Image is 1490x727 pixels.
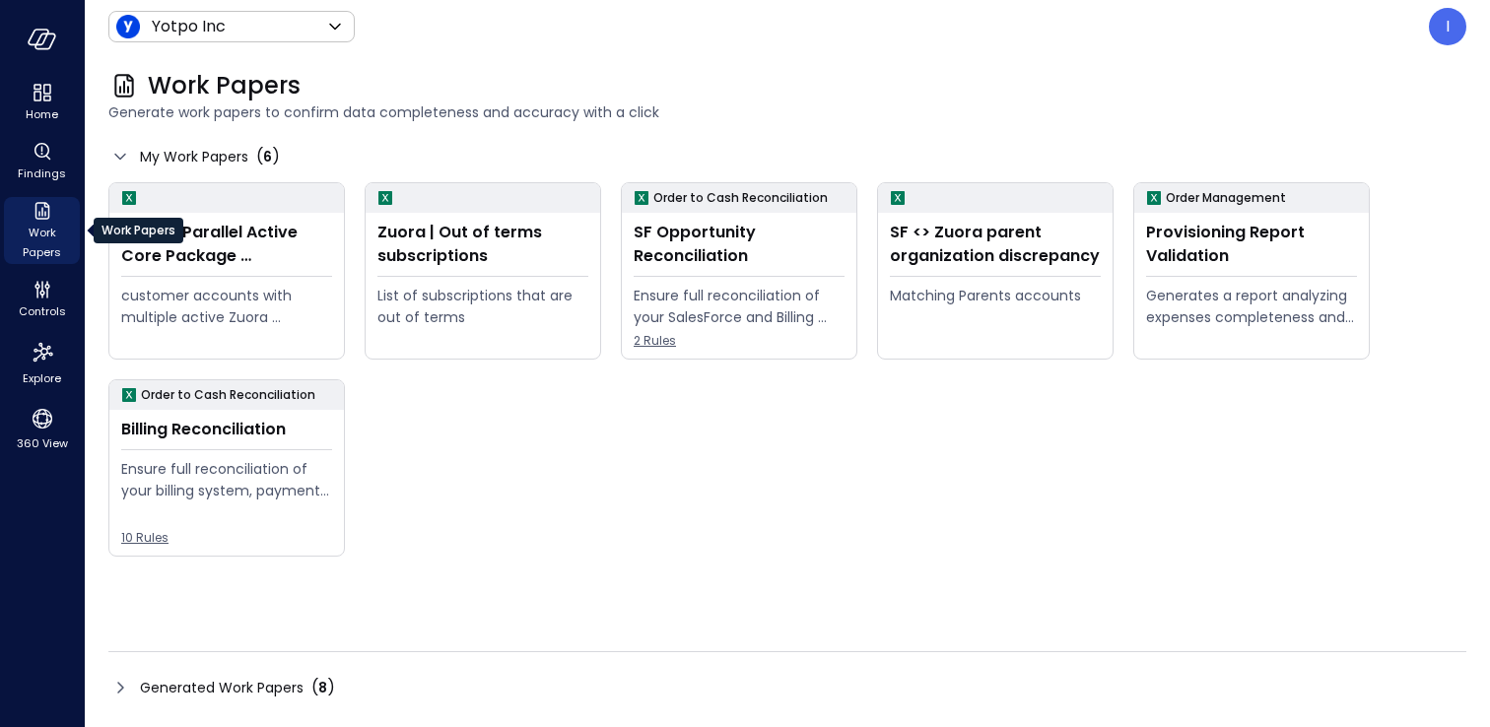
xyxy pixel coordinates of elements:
img: Icon [116,15,140,38]
p: Yotpo Inc [152,15,226,38]
div: Generates a report analyzing expenses completeness and provisioning by summarizing open POs, recu... [1146,285,1357,328]
div: Ensure full reconciliation of your SalesForce and Billing system [634,285,845,328]
div: Work Papers [94,218,183,243]
div: Zuora | Parallel Active Core Package Subscriptions [121,221,332,268]
div: Home [4,79,80,126]
p: I [1446,15,1450,38]
span: 8 [318,678,327,697]
div: Matching Parents accounts [890,285,1101,306]
div: 360 View [4,402,80,455]
div: Controls [4,276,80,323]
span: Explore [23,368,61,388]
span: 360 View [17,433,68,453]
div: Ensure full reconciliation of your billing system, payments gateway, and ERP [121,458,332,501]
div: Ivailo Emanuilov [1429,8,1466,45]
span: Generate work papers to confirm data completeness and accuracy with a click [108,101,1466,123]
span: 2 Rules [634,331,845,351]
p: Order to Cash Reconciliation [653,188,828,208]
span: 10 Rules [121,528,332,548]
div: Zuora | Out of terms subscriptions [377,221,588,268]
div: Explore [4,335,80,390]
span: My Work Papers [140,146,248,167]
div: Billing Reconciliation [121,418,332,441]
span: Work Papers [148,70,301,101]
span: Controls [19,301,66,321]
div: SF Opportunity Reconciliation [634,221,845,268]
span: Work Papers [12,223,72,262]
span: 6 [263,147,272,166]
span: Home [26,104,58,124]
div: ( ) [311,676,335,699]
div: customer accounts with multiple active Zuora subscriptions for core products [121,285,332,328]
span: Generated Work Papers [140,677,304,698]
div: SF <> Zuora parent organization discrepancy [890,221,1101,268]
p: Order Management [1166,188,1286,208]
div: List of subscriptions that are out of terms [377,285,588,328]
p: Order to Cash Reconciliation [141,385,315,405]
div: ( ) [256,145,280,168]
div: Provisioning Report Validation [1146,221,1357,268]
span: Findings [18,164,66,183]
div: Work Papers [4,197,80,264]
div: Findings [4,138,80,185]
